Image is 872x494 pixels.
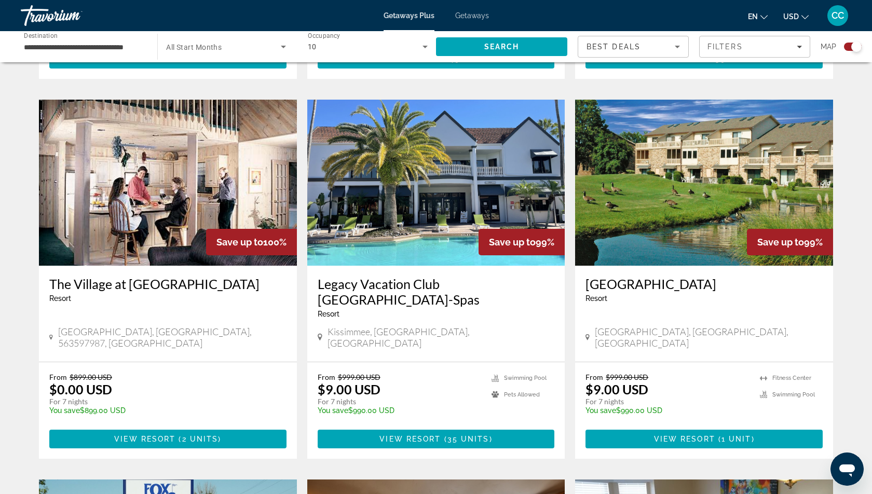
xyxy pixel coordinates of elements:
iframe: Button to launch messaging window [830,452,864,486]
span: Resort [318,310,339,318]
span: en [748,12,758,21]
button: User Menu [824,5,851,26]
span: Filters [707,43,743,51]
span: You save [49,406,80,415]
button: View Resort(149 units) [318,50,555,68]
img: Legacy Vacation Club Orlando-Spas [307,100,565,266]
span: $999.00 USD [606,373,648,381]
p: For 7 nights [49,397,276,406]
p: For 7 nights [318,397,482,406]
span: View Resort [114,435,175,443]
span: You save [585,406,616,415]
p: $990.00 USD [318,406,482,415]
span: Save up to [489,237,536,248]
p: $9.00 USD [318,381,380,397]
a: Getaways Plus [384,11,434,20]
span: 10 [308,43,317,51]
button: View Resort(2 units) [49,50,287,68]
span: Destination [24,32,58,39]
span: ( ) [175,435,221,443]
span: Swimming Pool [772,391,815,398]
span: All Start Months [166,43,222,51]
span: Resort [585,294,607,303]
span: You save [318,406,348,415]
a: Legacy Vacation Club [GEOGRAPHIC_DATA]-Spas [318,276,555,307]
span: ( ) [441,435,492,443]
p: $990.00 USD [585,406,750,415]
button: View Resort(2 units) [49,430,287,448]
span: Swimming Pool [504,375,547,381]
span: [GEOGRAPHIC_DATA], [GEOGRAPHIC_DATA], 563597987, [GEOGRAPHIC_DATA] [58,326,287,349]
span: Occupancy [308,32,340,39]
div: 99% [747,229,833,255]
span: [GEOGRAPHIC_DATA], [GEOGRAPHIC_DATA], [GEOGRAPHIC_DATA] [595,326,823,349]
button: Change currency [783,9,809,24]
div: 99% [479,229,565,255]
span: Save up to [757,237,804,248]
span: 35 units [447,435,489,443]
p: $9.00 USD [585,381,648,397]
span: From [49,373,67,381]
span: Fitness Center [772,375,811,381]
p: For 7 nights [585,397,750,406]
button: View Resort(59 units) [585,50,823,68]
a: Getaways [455,11,489,20]
button: Search [436,37,567,56]
a: [GEOGRAPHIC_DATA] [585,276,823,292]
span: Search [484,43,520,51]
input: Select destination [24,41,144,53]
img: Grand Palms Resort Villas [575,100,833,266]
span: View Resort [379,435,441,443]
span: ( ) [715,435,755,443]
a: The Village at [GEOGRAPHIC_DATA] [49,276,287,292]
span: 2 units [182,435,219,443]
span: Save up to [216,237,263,248]
span: View Resort [654,435,715,443]
button: View Resort(35 units) [318,430,555,448]
span: From [318,373,335,381]
button: Filters [699,36,810,58]
span: Kissimmee, [GEOGRAPHIC_DATA], [GEOGRAPHIC_DATA] [328,326,554,349]
button: View Resort(1 unit) [585,430,823,448]
img: The Village at Izatys [39,100,297,266]
span: CC [832,10,844,21]
span: From [585,373,603,381]
div: 100% [206,229,297,255]
span: Map [821,39,836,54]
span: USD [783,12,799,21]
p: $0.00 USD [49,381,112,397]
mat-select: Sort by [587,40,680,53]
a: Travorium [21,2,125,29]
button: Change language [748,9,768,24]
span: 1 unit [721,435,752,443]
span: $899.00 USD [70,373,112,381]
span: $999.00 USD [338,373,380,381]
span: Resort [49,294,71,303]
p: $899.00 USD [49,406,276,415]
span: Best Deals [587,43,641,51]
span: Pets Allowed [504,391,540,398]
